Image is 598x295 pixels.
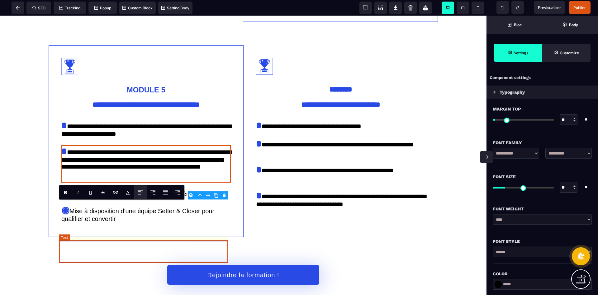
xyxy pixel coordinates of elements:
span: Previsualiser [538,5,561,10]
span: Strike-through [97,185,109,199]
span: Align Justify [159,185,172,199]
img: 131821068d179da263680dd9b7747cb8_icon_forma.png [61,42,78,59]
div: Font Style [493,238,592,245]
span: Open Blocks [486,16,542,34]
span: Popup [94,6,111,10]
i: I [77,189,79,195]
p: Typography [500,88,525,96]
span: Publier [573,5,586,10]
span: Tracking [59,6,80,10]
span: Align Right [172,185,184,199]
span: Settings [494,44,542,62]
p: A [126,189,130,195]
img: 131821068d179da263680dd9b7747cb8_icon_forma.png [256,42,273,59]
img: loading [493,90,496,94]
div: Font Family [493,139,592,146]
strong: Settings [514,51,529,55]
strong: Bloc [514,22,522,27]
strong: Body [569,22,578,27]
button: Rejoindre la formation ! [167,249,319,269]
span: Custom Block [122,6,153,10]
strong: Customize [560,51,579,55]
span: Preview [534,1,565,14]
span: ◉ [61,189,69,199]
text: Mise à disposition d'une équipe Setter & Closer pour qualifier et convertir [61,187,231,209]
span: Font Size [493,173,516,180]
span: Italic [72,185,84,199]
b: B [64,189,67,195]
span: Open Layer Manager [542,16,598,34]
u: U [89,189,92,195]
label: Font color [126,189,130,195]
div: Font Weight [493,205,592,213]
span: Setting Body [161,6,189,10]
div: Component settings [486,72,598,84]
span: Bold [59,185,72,199]
span: Link [109,185,122,199]
span: ◉ [61,172,69,182]
span: SEO [32,6,45,10]
span: Align Center [147,185,159,199]
span: Margin Top [493,105,521,113]
span: View components [359,2,372,14]
text: Campagnes publicitaires (ADS) pour générer des leads [61,170,231,184]
s: S [102,189,105,195]
span: Open Style Manager [542,44,591,62]
div: Color [493,270,592,278]
span: Align Left [134,185,147,199]
span: Underline [84,185,97,199]
span: Screenshot [374,2,387,14]
h2: MODULE 5 [61,67,231,82]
